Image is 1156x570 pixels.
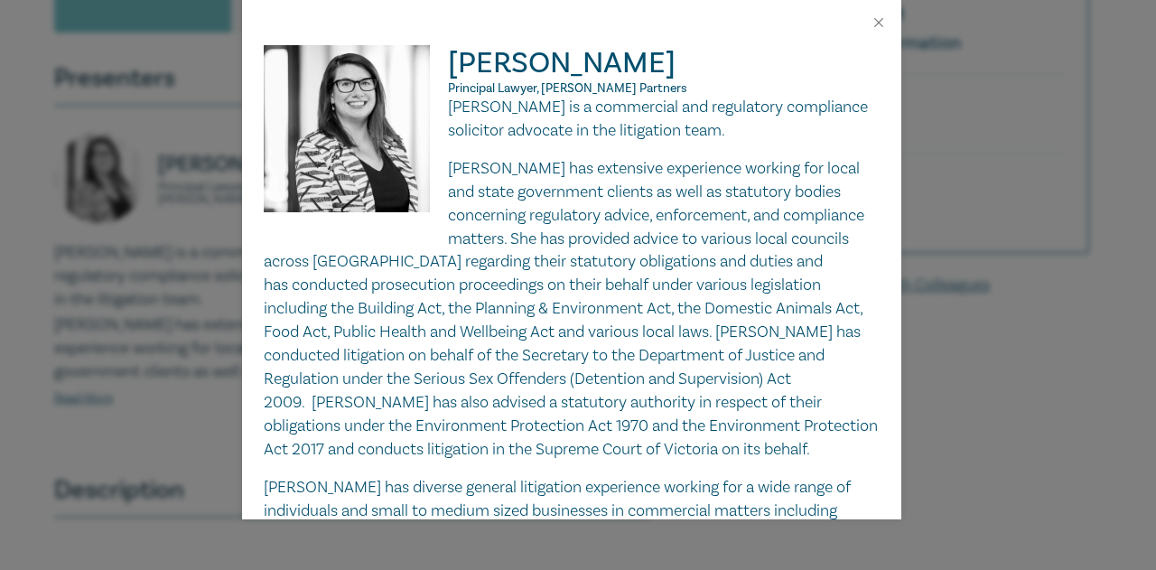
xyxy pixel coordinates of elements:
[264,45,880,96] h2: [PERSON_NAME]
[264,157,880,462] p: [PERSON_NAME] has extensive experience working for local and state government clients as well as ...
[871,14,887,31] button: Close
[448,80,687,97] span: Principal Lawyer, [PERSON_NAME] Partners
[264,96,880,143] p: [PERSON_NAME] is a commercial and regulatory compliance solicitor advocate in the litigation team.
[264,45,449,230] img: Caroline Skeoch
